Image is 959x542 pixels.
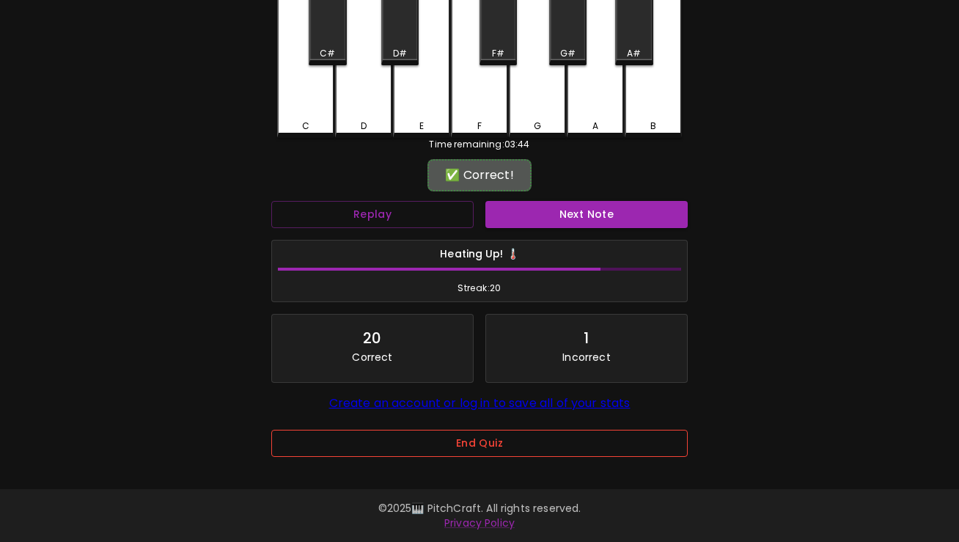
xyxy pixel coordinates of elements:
div: G# [560,47,576,60]
div: C# [320,47,335,60]
button: Replay [271,201,474,228]
div: ✅ Correct! [435,166,524,184]
div: 20 [363,326,381,350]
h6: Heating Up! 🌡️ [278,246,681,263]
div: D# [393,47,407,60]
span: Streak: 20 [278,281,681,296]
button: Next Note [485,201,688,228]
p: Incorrect [562,350,610,365]
div: C [302,120,309,133]
div: F [477,120,482,133]
div: D [361,120,367,133]
button: End Quiz [271,430,688,457]
a: Privacy Policy [444,516,515,530]
div: F# [492,47,504,60]
div: A# [627,47,641,60]
p: © 2025 🎹 PitchCraft. All rights reserved. [57,501,902,516]
div: A [592,120,598,133]
div: B [650,120,656,133]
a: Create an account or log in to save all of your stats [329,395,631,411]
div: 1 [584,326,589,350]
div: E [419,120,424,133]
div: Time remaining: 03:44 [277,138,682,151]
div: G [534,120,541,133]
p: Correct [352,350,392,365]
